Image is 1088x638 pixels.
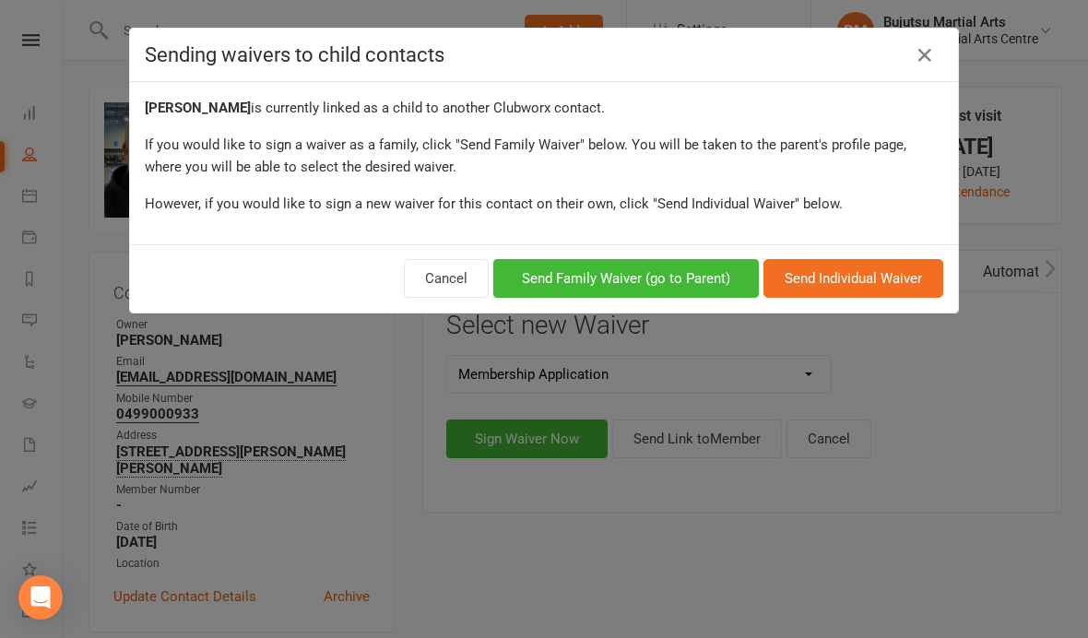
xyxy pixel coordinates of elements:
[910,41,940,70] a: Close
[763,259,943,298] button: Send Individual Waiver
[404,259,489,298] button: Cancel
[145,97,943,119] div: is currently linked as a child to another Clubworx contact.
[493,259,759,298] button: Send Family Waiver (go to Parent)
[145,43,943,66] h4: Sending waivers to child contacts
[18,575,63,620] div: Open Intercom Messenger
[145,100,251,116] strong: [PERSON_NAME]
[145,193,943,215] div: However, if you would like to sign a new waiver for this contact on their own, click "Send Indivi...
[145,134,943,178] div: If you would like to sign a waiver as a family, click "Send Family Waiver" below. You will be tak...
